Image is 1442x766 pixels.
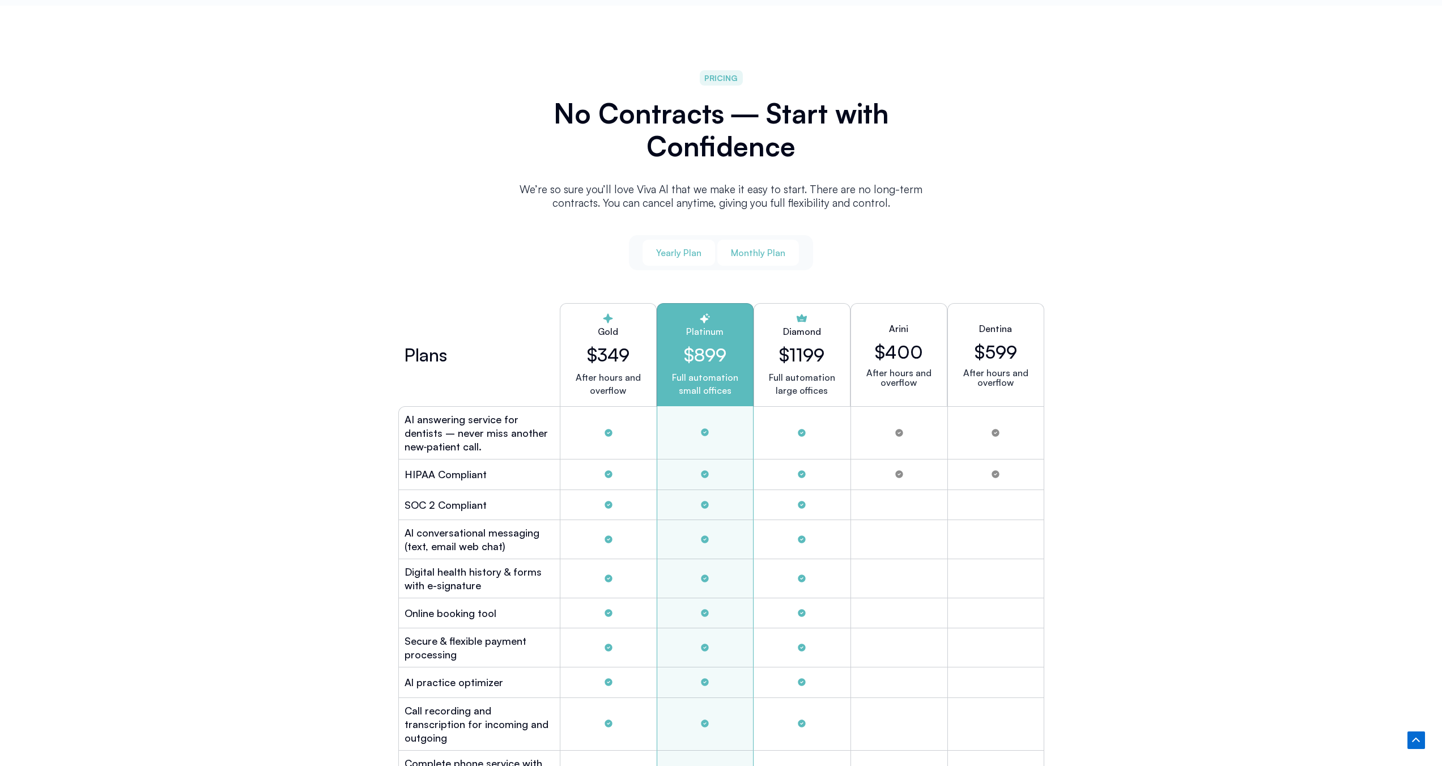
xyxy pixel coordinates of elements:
h2: Call recording and transcription for incoming and outgoing [405,704,554,744]
h2: Diamond [783,325,821,338]
h2: HIPAA Compliant [405,467,487,481]
h2: Platinum [666,325,744,338]
p: We’re so sure you’ll love Viva Al that we make it easy to start. There are no long-term contracts... [506,182,937,210]
h2: No Contracts ― Start with Confidence [506,97,937,163]
h2: Gold [569,325,647,338]
p: After hours and overflow [860,368,938,388]
h2: AI answering service for dentists – never miss another new‑patient call. [405,412,554,453]
h2: SOC 2 Compliant [405,498,487,512]
p: After hours and overflow [569,371,647,397]
h2: Al conversational messaging (text, email web chat) [405,526,554,553]
h2: Arini [889,322,908,335]
p: After hours and overflow [957,368,1035,388]
h2: Plans [404,348,447,361]
h2: Online booking tool [405,606,496,620]
h2: $899 [666,344,744,365]
h2: Secure & flexible payment processing [405,634,554,661]
h2: Dentina [979,322,1012,335]
p: Full automation small offices [666,371,744,397]
h2: $1199 [779,344,824,365]
span: Yearly Plan [656,246,701,259]
h2: $400 [875,341,923,363]
h2: Digital health history & forms with e-signature [405,565,554,592]
p: Full automation large offices [769,371,835,397]
span: Monthly Plan [731,246,785,259]
h2: $599 [975,341,1017,363]
h2: Al practice optimizer [405,675,503,689]
span: PRICING [704,71,738,84]
h2: $349 [569,344,647,365]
